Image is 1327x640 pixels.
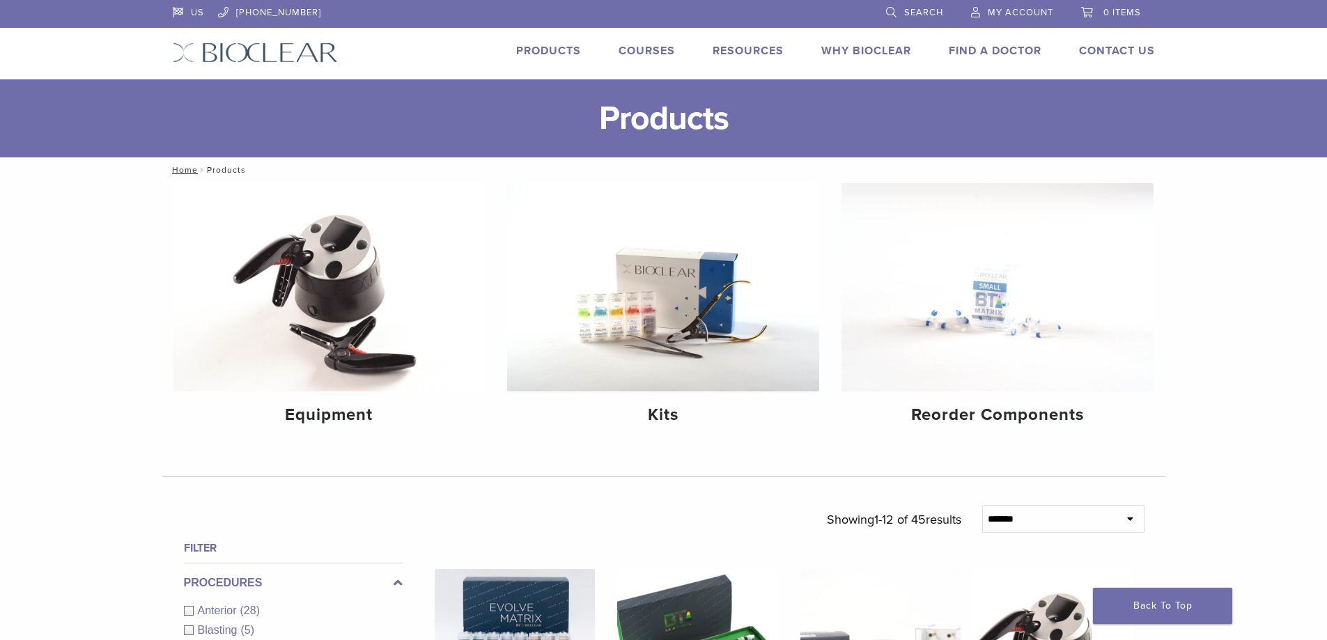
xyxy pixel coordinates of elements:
[240,604,260,616] span: (28)
[516,44,581,58] a: Products
[240,624,254,636] span: (5)
[853,403,1142,428] h4: Reorder Components
[821,44,911,58] a: Why Bioclear
[173,183,486,437] a: Equipment
[1103,7,1141,18] span: 0 items
[173,42,338,63] img: Bioclear
[198,166,207,173] span: /
[518,403,808,428] h4: Kits
[827,505,961,534] p: Showing results
[184,540,403,556] h4: Filter
[874,512,926,527] span: 1-12 of 45
[1093,588,1232,624] a: Back To Top
[507,183,819,391] img: Kits
[173,183,486,391] img: Equipment
[507,183,819,437] a: Kits
[198,604,240,616] span: Anterior
[949,44,1041,58] a: Find A Doctor
[841,183,1154,437] a: Reorder Components
[619,44,675,58] a: Courses
[988,7,1053,18] span: My Account
[185,403,474,428] h4: Equipment
[168,165,198,175] a: Home
[162,157,1165,182] nav: Products
[184,575,403,591] label: Procedures
[1079,44,1155,58] a: Contact Us
[904,7,943,18] span: Search
[841,183,1154,391] img: Reorder Components
[198,624,241,636] span: Blasting
[713,44,784,58] a: Resources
